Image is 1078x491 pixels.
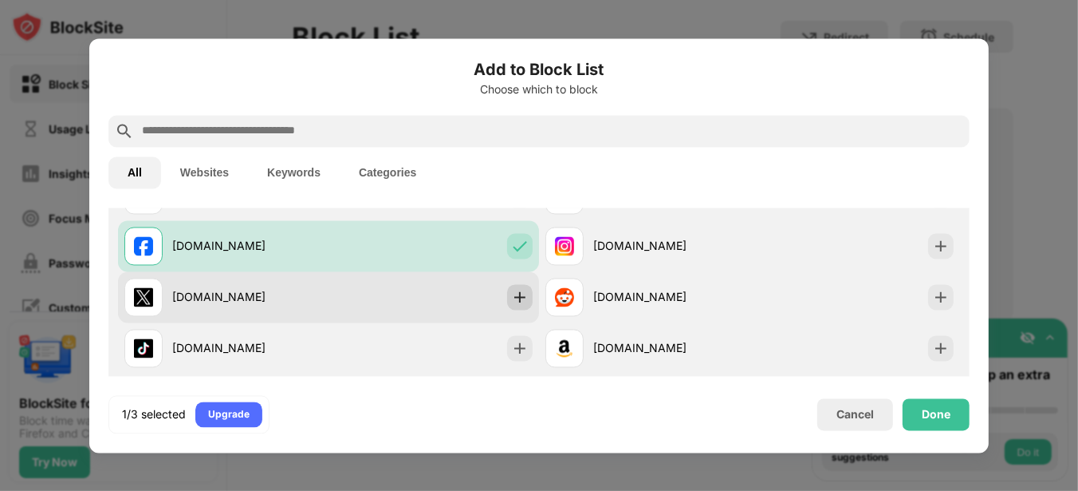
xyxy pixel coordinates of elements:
div: Upgrade [208,406,250,422]
div: [DOMAIN_NAME] [172,340,329,357]
button: Websites [161,156,248,188]
div: [DOMAIN_NAME] [172,238,329,255]
button: Keywords [248,156,340,188]
div: [DOMAIN_NAME] [593,238,749,255]
img: favicons [134,339,153,358]
div: 1/3 selected [122,406,186,422]
div: [DOMAIN_NAME] [593,340,749,357]
div: Choose which to block [108,83,970,96]
button: Categories [340,156,435,188]
h6: Add to Block List [108,57,970,81]
div: Done [922,408,950,421]
img: favicons [134,287,153,307]
button: All [108,156,161,188]
img: favicons [555,236,574,255]
img: favicons [555,287,574,307]
div: [DOMAIN_NAME] [172,289,329,306]
img: favicons [555,339,574,358]
div: Cancel [836,408,874,422]
img: search.svg [115,121,134,141]
div: [DOMAIN_NAME] [593,289,749,306]
img: favicons [134,236,153,255]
